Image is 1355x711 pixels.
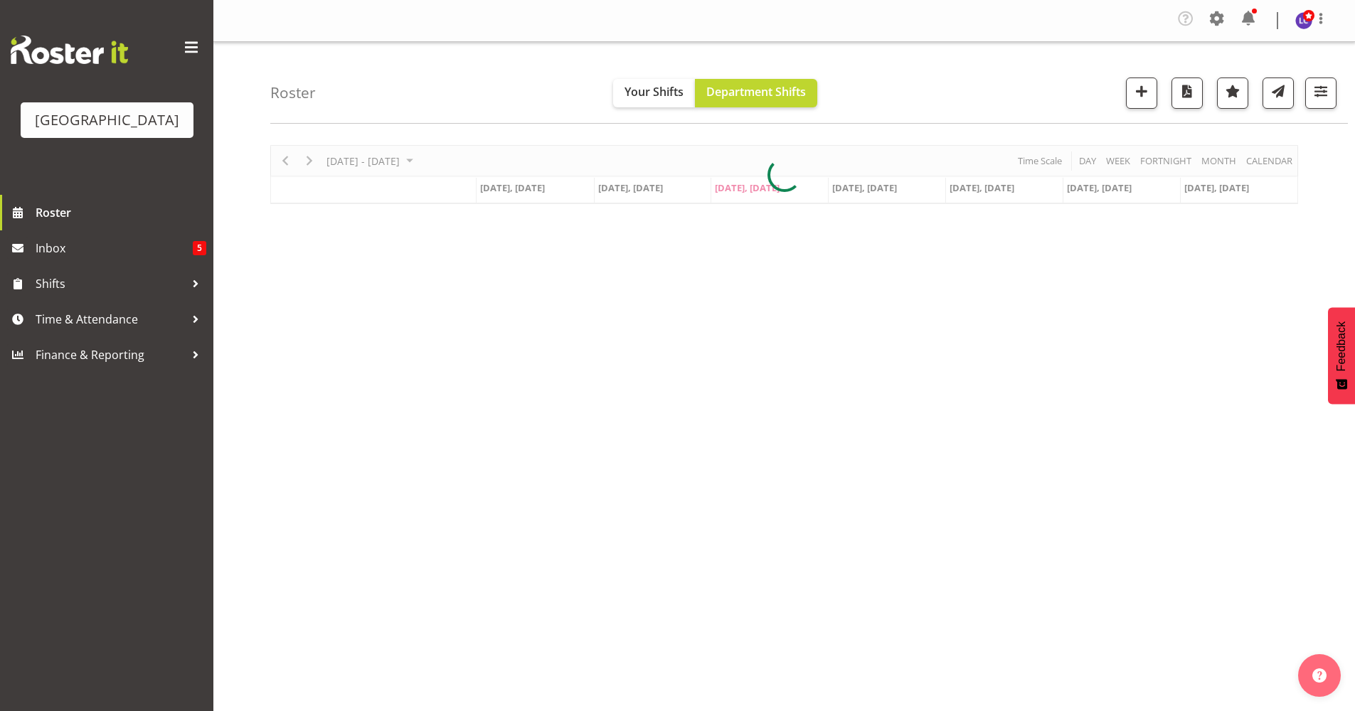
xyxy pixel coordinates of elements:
span: Shifts [36,273,185,294]
button: Add a new shift [1126,77,1157,109]
span: Feedback [1335,321,1348,371]
button: Filter Shifts [1305,77,1337,109]
button: Department Shifts [695,79,817,107]
span: Inbox [36,237,193,259]
button: Highlight an important date within the roster. [1217,77,1248,109]
span: 5 [193,241,206,255]
span: Department Shifts [706,84,806,100]
span: Roster [36,202,206,223]
h4: Roster [270,85,316,101]
span: Finance & Reporting [36,344,185,365]
button: Feedback - Show survey [1328,307,1355,404]
button: Your Shifts [613,79,695,107]
span: Time & Attendance [36,309,185,330]
span: Your Shifts [625,84,684,100]
div: [GEOGRAPHIC_DATA] [35,109,179,131]
img: help-xxl-2.png [1312,668,1327,683]
img: laurie-cook11580.jpg [1295,12,1312,29]
img: Rosterit website logo [11,36,128,64]
button: Download a PDF of the roster according to the set date range. [1171,77,1203,109]
button: Send a list of all shifts for the selected filtered period to all rostered employees. [1263,77,1294,109]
